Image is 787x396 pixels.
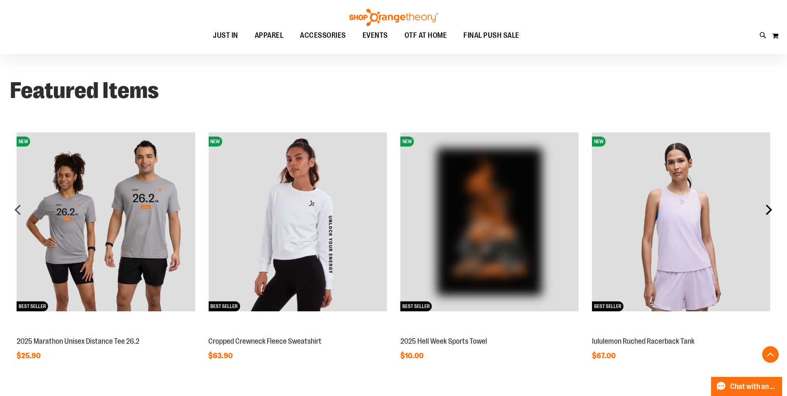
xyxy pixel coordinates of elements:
a: Cropped Crewneck Fleece SweatshirtNEWBEST SELLER [208,328,387,335]
img: OTF 2025 Hell Week Event Retail [400,132,579,311]
a: lululemon Ruched Racerback TankNEWBEST SELLER [592,328,770,335]
img: Cropped Crewneck Fleece Sweatshirt [208,132,387,311]
a: 2025 Marathon Unisex Distance Tee 26.2 [17,337,139,345]
div: next [760,201,777,218]
a: OTF AT HOME [396,26,456,45]
span: NEW [17,137,30,147]
span: APPAREL [255,26,284,45]
span: Chat with an Expert [730,383,777,391]
span: ACCESSORIES [300,26,346,45]
img: Shop Orangetheory [348,9,439,26]
span: JUST IN [213,26,238,45]
span: BEST SELLER [592,301,624,311]
a: JUST IN [205,26,246,45]
strong: Featured Items [10,78,159,103]
a: lululemon Ruched Racerback Tank [592,337,694,345]
a: APPAREL [246,26,292,45]
a: Cropped Crewneck Fleece Sweatshirt [208,337,322,345]
span: BEST SELLER [400,301,432,311]
span: EVENTS [363,26,388,45]
button: Back To Top [762,346,779,363]
span: NEW [208,137,222,147]
span: BEST SELLER [208,301,240,311]
a: FINAL PUSH SALE [455,26,528,45]
a: 2025 Hell Week Sports Towel [400,337,487,345]
a: ACCESSORIES [292,26,354,45]
span: $25.90 [17,352,42,360]
span: NEW [592,137,606,147]
span: NEW [400,137,414,147]
img: lululemon Ruched Racerback Tank [592,132,770,311]
span: OTF AT HOME [404,26,447,45]
a: 2025 Marathon Unisex Distance Tee 26.2NEWBEST SELLER [17,328,195,335]
button: Chat with an Expert [711,377,782,396]
span: FINAL PUSH SALE [463,26,519,45]
div: prev [10,201,27,218]
span: $10.00 [400,352,425,360]
span: $63.90 [208,352,234,360]
span: $67.00 [592,352,617,360]
img: 2025 Marathon Unisex Distance Tee 26.2 [17,132,195,311]
a: EVENTS [354,26,396,45]
a: OTF 2025 Hell Week Event RetailNEWBEST SELLER [400,328,579,335]
span: BEST SELLER [17,301,48,311]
